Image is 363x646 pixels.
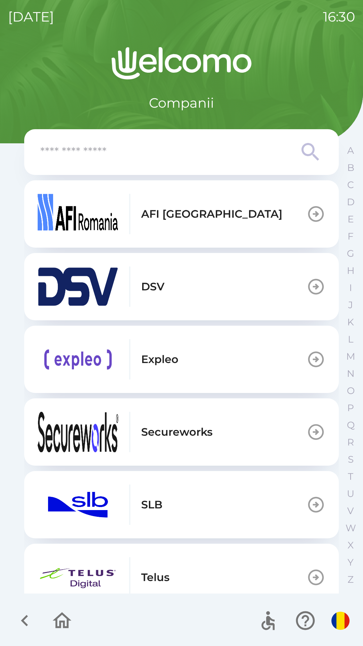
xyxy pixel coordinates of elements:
button: DSV [24,253,339,320]
button: X [342,537,359,554]
button: K [342,314,359,331]
p: B [347,162,354,174]
button: Secureworks [24,398,339,466]
p: T [348,471,353,482]
p: E [348,213,354,225]
p: Q [347,419,355,431]
button: Z [342,571,359,588]
p: Expleo [141,351,178,367]
p: S [348,454,354,465]
button: G [342,245,359,262]
button: SLB [24,471,339,538]
button: AFI [GEOGRAPHIC_DATA] [24,180,339,248]
p: I [349,282,352,294]
img: 23cb3da4-99e8-47e4-88db-fb797995de71.png [38,266,118,307]
img: Logo [24,47,339,79]
p: N [347,368,355,380]
button: Expleo [24,326,339,393]
img: ae9085c1-9b2d-4ea7-aac0-6308bc6a9cc3.png [38,412,118,452]
button: T [342,468,359,485]
p: H [347,265,355,277]
p: G [347,248,354,259]
p: C [347,179,354,191]
button: Telus [24,544,339,611]
p: A [347,145,354,156]
button: U [342,485,359,502]
p: P [347,402,354,414]
p: X [348,539,354,551]
button: V [342,502,359,519]
img: 166ae11c-574d-4ac4-b594-3f9b03ee90cd.png [38,485,118,525]
p: 16:30 [323,7,355,27]
button: C [342,176,359,193]
p: U [347,488,354,500]
button: B [342,159,359,176]
button: D [342,193,359,211]
button: Q [342,417,359,434]
p: D [347,196,355,208]
p: Z [348,574,354,585]
p: F [348,230,354,242]
button: F [342,228,359,245]
p: L [348,333,353,345]
button: E [342,211,359,228]
p: SLB [141,497,162,513]
button: J [342,296,359,314]
button: A [342,142,359,159]
p: M [346,351,355,362]
p: W [346,522,356,534]
button: N [342,365,359,382]
button: W [342,519,359,537]
button: H [342,262,359,279]
p: J [348,299,353,311]
button: M [342,348,359,365]
p: AFI [GEOGRAPHIC_DATA] [141,206,282,222]
button: Y [342,554,359,571]
img: 1c99cb90-49f3-4392-95e0-9b011a4a666f.png [38,194,118,234]
button: O [342,382,359,399]
p: Telus [141,569,169,585]
p: R [347,436,354,448]
p: DSV [141,279,164,295]
p: [DATE] [8,7,54,27]
img: f4401887-0fef-4d90-bf3b-992c0009f1ce.png [38,557,118,598]
p: Y [348,557,354,568]
button: L [342,331,359,348]
p: K [347,316,354,328]
p: V [347,505,354,517]
button: P [342,399,359,417]
p: O [347,385,355,397]
p: Companii [149,93,214,113]
button: R [342,434,359,451]
button: I [342,279,359,296]
p: Secureworks [141,424,212,440]
button: S [342,451,359,468]
img: ro flag [331,612,350,630]
img: daabd9de-c746-4636-9923-43c9f2bdef03.png [38,339,118,380]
